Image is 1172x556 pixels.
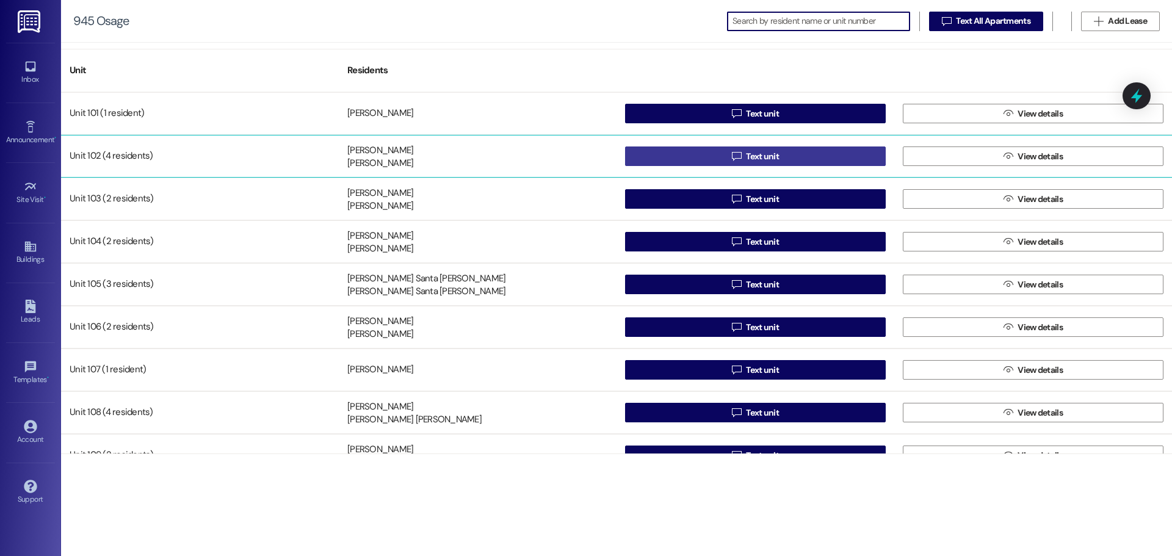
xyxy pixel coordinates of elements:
[732,237,741,247] i: 
[1018,406,1063,419] span: View details
[1081,12,1160,31] button: Add Lease
[6,416,55,449] a: Account
[732,280,741,289] i: 
[347,243,413,256] div: [PERSON_NAME]
[6,56,55,89] a: Inbox
[903,146,1163,166] button: View details
[1018,321,1063,334] span: View details
[347,229,413,242] div: [PERSON_NAME]
[347,328,413,341] div: [PERSON_NAME]
[1018,107,1063,120] span: View details
[347,400,413,413] div: [PERSON_NAME]
[625,232,886,251] button: Text unit
[625,189,886,209] button: Text unit
[1018,364,1063,377] span: View details
[347,200,413,213] div: [PERSON_NAME]
[347,414,482,427] div: [PERSON_NAME] [PERSON_NAME]
[956,15,1030,27] span: Text All Apartments
[54,134,56,142] span: •
[347,187,413,200] div: [PERSON_NAME]
[942,16,951,26] i: 
[6,356,55,389] a: Templates •
[625,146,886,166] button: Text unit
[1018,236,1063,248] span: View details
[732,151,741,161] i: 
[44,193,46,202] span: •
[746,193,779,206] span: Text unit
[347,315,413,328] div: [PERSON_NAME]
[903,189,1163,209] button: View details
[73,15,129,27] div: 945 Osage
[347,286,505,298] div: [PERSON_NAME] Santa [PERSON_NAME]
[347,144,413,157] div: [PERSON_NAME]
[347,272,505,285] div: [PERSON_NAME] Santa [PERSON_NAME]
[1004,322,1013,332] i: 
[6,176,55,209] a: Site Visit •
[61,315,339,339] div: Unit 106 (2 residents)
[61,358,339,382] div: Unit 107 (1 resident)
[61,187,339,211] div: Unit 103 (2 residents)
[929,12,1043,31] button: Text All Apartments
[732,408,741,417] i: 
[746,150,779,163] span: Text unit
[61,443,339,468] div: Unit 109 (2 residents)
[1004,237,1013,247] i: 
[746,406,779,419] span: Text unit
[61,101,339,126] div: Unit 101 (1 resident)
[732,450,741,460] i: 
[6,476,55,509] a: Support
[339,56,617,85] div: Residents
[1018,449,1063,462] span: View details
[61,400,339,425] div: Unit 108 (4 residents)
[1004,408,1013,417] i: 
[347,364,413,377] div: [PERSON_NAME]
[746,107,779,120] span: Text unit
[732,109,741,118] i: 
[625,403,886,422] button: Text unit
[732,365,741,375] i: 
[347,443,413,456] div: [PERSON_NAME]
[347,107,413,120] div: [PERSON_NAME]
[1018,150,1063,163] span: View details
[18,10,43,33] img: ResiDesk Logo
[903,275,1163,294] button: View details
[746,321,779,334] span: Text unit
[1004,151,1013,161] i: 
[746,278,779,291] span: Text unit
[746,236,779,248] span: Text unit
[903,232,1163,251] button: View details
[61,272,339,297] div: Unit 105 (3 residents)
[347,157,413,170] div: [PERSON_NAME]
[1018,193,1063,206] span: View details
[61,144,339,168] div: Unit 102 (4 residents)
[903,104,1163,123] button: View details
[47,374,49,382] span: •
[1004,109,1013,118] i: 
[732,322,741,332] i: 
[6,296,55,329] a: Leads
[625,275,886,294] button: Text unit
[903,360,1163,380] button: View details
[746,364,779,377] span: Text unit
[625,317,886,337] button: Text unit
[1004,194,1013,204] i: 
[625,104,886,123] button: Text unit
[903,403,1163,422] button: View details
[732,194,741,204] i: 
[1004,365,1013,375] i: 
[903,317,1163,337] button: View details
[1004,450,1013,460] i: 
[903,446,1163,465] button: View details
[1018,278,1063,291] span: View details
[746,449,779,462] span: Text unit
[6,236,55,269] a: Buildings
[61,56,339,85] div: Unit
[1108,15,1147,27] span: Add Lease
[1004,280,1013,289] i: 
[733,13,910,30] input: Search by resident name or unit number
[61,229,339,254] div: Unit 104 (2 residents)
[625,360,886,380] button: Text unit
[625,446,886,465] button: Text unit
[1094,16,1103,26] i: 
